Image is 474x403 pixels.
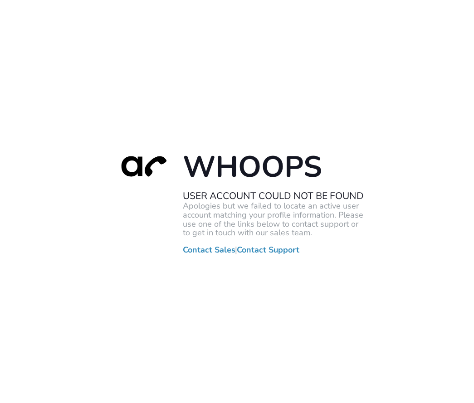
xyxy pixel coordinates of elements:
[183,190,364,202] h2: User Account Could Not Be Found
[183,148,364,185] h1: Whoops
[237,246,299,255] a: Contact Support
[110,148,364,254] div: |
[183,202,364,238] p: Apologies but we failed to locate an active user account matching your profile information. Pleas...
[183,246,235,255] a: Contact Sales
